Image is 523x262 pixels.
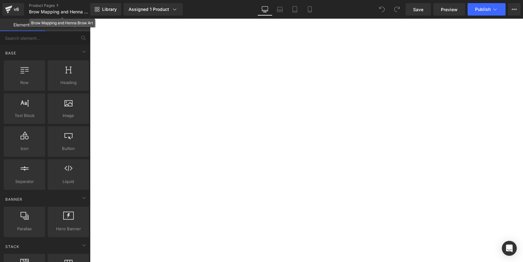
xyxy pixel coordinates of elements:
[102,7,117,12] span: Library
[6,226,43,232] span: Parallax
[49,178,87,185] span: Liquid
[433,3,465,16] a: Preview
[49,145,87,152] span: Button
[441,6,458,13] span: Preview
[12,5,20,13] div: v6
[2,3,24,16] a: v6
[90,3,121,16] a: New Library
[391,3,403,16] button: Redo
[257,3,272,16] a: Desktop
[31,20,93,26] div: Brow Mapping and Henna Brow Art
[508,3,521,16] button: More
[475,7,491,12] span: Publish
[5,50,17,56] span: Base
[29,9,89,14] span: Brow Mapping and Henna Brow Art
[49,112,87,119] span: Image
[502,241,517,256] div: Open Intercom Messenger
[5,244,20,250] span: Stack
[272,3,287,16] a: Laptop
[413,6,423,13] span: Save
[5,196,23,202] span: Banner
[376,3,388,16] button: Undo
[129,6,178,12] div: Assigned 1 Product
[6,145,43,152] span: Icon
[49,79,87,86] span: Heading
[49,226,87,232] span: Hero Banner
[6,178,43,185] span: Separator
[6,79,43,86] span: Row
[6,112,43,119] span: Text Block
[29,3,101,8] a: Product Pages
[302,3,317,16] a: Mobile
[287,3,302,16] a: Tablet
[468,3,506,16] button: Publish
